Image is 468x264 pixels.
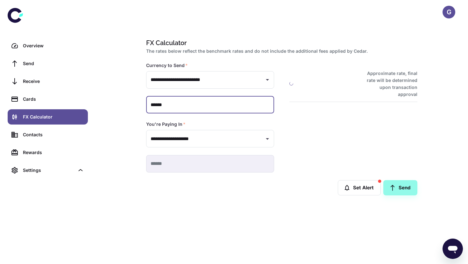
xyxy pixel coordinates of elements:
[383,180,417,195] a: Send
[8,163,88,178] div: Settings
[23,167,74,174] div: Settings
[8,127,88,142] a: Contacts
[146,62,188,69] label: Currency to Send
[443,239,463,259] iframe: Button to launch messaging window
[23,60,84,67] div: Send
[338,180,381,195] button: Set Alert
[146,121,186,127] label: You're Paying In
[23,42,84,49] div: Overview
[263,75,272,84] button: Open
[8,38,88,53] a: Overview
[263,134,272,143] button: Open
[8,109,88,125] a: FX Calculator
[443,6,455,18] button: G
[23,78,84,85] div: Receive
[23,113,84,120] div: FX Calculator
[8,145,88,160] a: Rewards
[23,149,84,156] div: Rewards
[146,38,415,48] h1: FX Calculator
[23,96,84,103] div: Cards
[8,56,88,71] a: Send
[8,74,88,89] a: Receive
[8,91,88,107] a: Cards
[23,131,84,138] div: Contacts
[360,70,417,98] h6: Approximate rate, final rate will be determined upon transaction approval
